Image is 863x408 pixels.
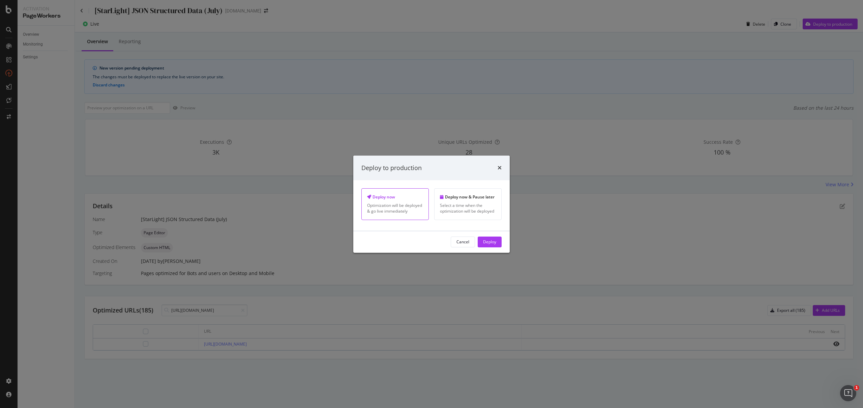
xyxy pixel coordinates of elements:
[498,163,502,172] div: times
[840,385,856,401] iframe: Intercom live chat
[440,194,496,200] div: Deploy now & Pause later
[367,202,423,214] div: Optimization will be deployed & go live immediately
[483,239,496,245] div: Deploy
[456,239,469,245] div: Cancel
[854,385,859,390] span: 1
[451,237,475,247] button: Cancel
[367,194,423,200] div: Deploy now
[440,202,496,214] div: Select a time when the optimization will be deployed
[353,155,510,252] div: modal
[361,163,422,172] div: Deploy to production
[478,237,502,247] button: Deploy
